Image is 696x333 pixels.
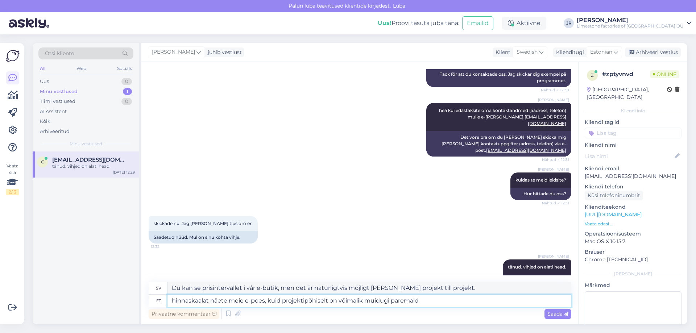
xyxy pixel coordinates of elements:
span: Otsi kliente [45,50,74,57]
div: Saadetud nüüd. Mul on sinu kohta vihje. [149,231,258,243]
div: [PERSON_NAME] [577,17,684,23]
div: Tack för att du kontaktade oss. Jag skickar dig exempel på programmet. [426,68,571,87]
div: Arhiveeritud [40,128,70,135]
p: Operatsioonisüsteem [585,230,681,238]
div: tänud. vihjed on alati head. [52,163,135,170]
p: Kliendi nimi [585,141,681,149]
span: Nähtud ✓ 12:31 [542,200,569,206]
div: Kliendi info [585,108,681,114]
a: [URL][DOMAIN_NAME] [585,211,642,218]
textarea: Du kan se prisintervallet i vår e-butik, men det är naturligtvis möjligt [PERSON_NAME] projekt ti... [167,282,571,294]
span: Minu vestlused [70,141,102,147]
div: 0 [121,98,132,105]
div: et [156,295,161,307]
p: Klienditeekond [585,203,681,211]
div: tack. tips är alltid bra. [503,275,571,287]
span: skickade nu. Jag [PERSON_NAME] tips om er. [154,221,253,226]
input: Lisa tag [585,128,681,138]
div: Uus [40,78,49,85]
div: Tiimi vestlused [40,98,75,105]
span: [PERSON_NAME] [538,97,569,103]
div: All [38,64,47,73]
p: Kliendi tag'id [585,118,681,126]
div: 0 [121,78,132,85]
span: kuidas te meid leidsite? [515,177,566,183]
span: c [41,159,44,165]
div: Vaata siia [6,163,19,195]
div: [PERSON_NAME] [585,271,681,277]
p: Chrome [TECHNICAL_ID] [585,256,681,263]
div: Minu vestlused [40,88,78,95]
input: Lisa nimi [585,152,673,160]
span: Nähtud ✓ 12:30 [541,87,569,93]
div: Küsi telefoninumbrit [585,191,643,200]
b: Uus! [378,20,391,26]
p: Kliendi email [585,165,681,172]
div: Klienditugi [553,49,584,56]
textarea: hinnaskaalat näete meie e-poes, kuid projektipõhiselt on võimalik muidugi paremaid [167,295,571,307]
span: Swedish [517,48,538,56]
p: Kliendi telefon [585,183,681,191]
div: Web [75,64,88,73]
span: tänud. vihjed on alati head. [508,264,566,270]
div: juhib vestlust [205,49,242,56]
button: Emailid [462,16,493,30]
p: Mac OS X 10.15.7 [585,238,681,245]
span: hea kui edastaksite oma kontaktandmed (aadress, telefon) mulle e-[PERSON_NAME]. [439,108,567,126]
div: [GEOGRAPHIC_DATA], [GEOGRAPHIC_DATA] [587,86,667,101]
span: [PERSON_NAME] [152,48,195,56]
div: Privaatne kommentaar [149,309,219,319]
div: Limestone factories of [GEOGRAPHIC_DATA] OÜ [577,23,684,29]
span: 12:32 [151,244,178,249]
div: Aktiivne [502,17,546,30]
div: AI Assistent [40,108,67,115]
div: sv [156,282,161,294]
span: z [591,72,594,78]
span: Estonian [590,48,612,56]
div: JR [564,18,574,28]
div: Arhiveeri vestlus [625,47,681,57]
span: Online [650,70,679,78]
a: [EMAIL_ADDRESS][DOMAIN_NAME] [525,114,566,126]
a: [PERSON_NAME]Limestone factories of [GEOGRAPHIC_DATA] OÜ [577,17,692,29]
div: 2 / 3 [6,189,19,195]
div: # zptyvnvd [602,70,650,79]
span: Saada [547,311,568,317]
div: [DATE] 12:29 [113,170,135,175]
p: [EMAIL_ADDRESS][DOMAIN_NAME] [585,172,681,180]
p: Brauser [585,248,681,256]
div: Det vore bra om du [PERSON_NAME] skicka mig [PERSON_NAME] kontaktuppgifter (adress, telefon) via ... [426,131,571,157]
div: Proovi tasuta juba täna: [378,19,459,28]
p: Märkmed [585,282,681,289]
img: Askly Logo [6,49,20,63]
span: Luba [391,3,407,9]
div: Klient [493,49,510,56]
div: 1 [123,88,132,95]
span: [PERSON_NAME] [538,167,569,172]
span: [PERSON_NAME] [538,254,569,259]
div: Socials [116,64,133,73]
div: Hur hittade du oss? [510,188,571,200]
p: Vaata edasi ... [585,221,681,227]
div: Kõik [40,118,50,125]
span: Nähtud ✓ 12:31 [542,157,569,162]
span: contact@stinalutz.com [52,157,128,163]
a: [EMAIL_ADDRESS][DOMAIN_NAME] [486,147,566,153]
